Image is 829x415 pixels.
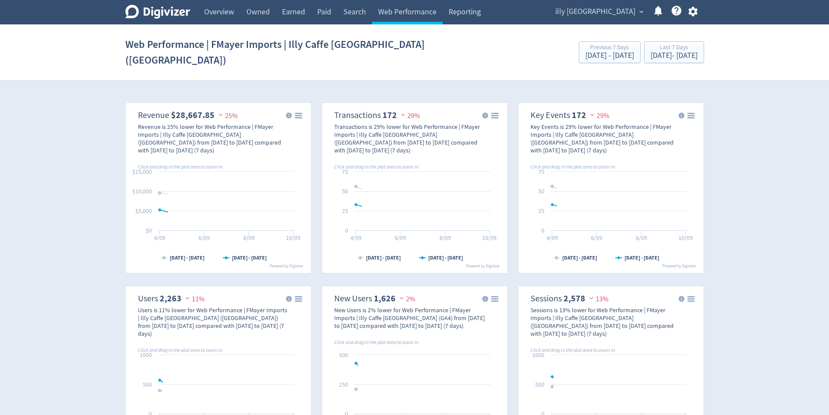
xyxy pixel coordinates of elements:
[334,293,372,304] dt: New Users
[552,5,646,19] button: illy [GEOGRAPHIC_DATA]
[585,44,634,52] div: Previous 7 Days
[138,347,222,354] i: Click and drag in the plot area to zoom in
[132,187,152,195] text: $10,000
[138,293,158,304] dt: Users
[138,163,222,170] i: Click and drag in the plot area to zoom in
[143,381,152,388] text: 500
[482,234,497,242] text: 10/09
[651,44,698,52] div: Last 7 Days
[339,381,348,388] text: 250
[138,306,289,337] div: Users is 11% lower for Web Performance | FMayer Imports | Illy Caffe [GEOGRAPHIC_DATA] ([GEOGRAPH...
[439,234,450,242] text: 8/09
[334,306,485,330] div: New Users is 2% lower for Web Performance | FMayer Imports | Illy Caffe [GEOGRAPHIC_DATA] (GA4) f...
[138,123,289,154] div: Revenue is 25% lower for Web Performance | FMayer Imports | Illy Caffe [GEOGRAPHIC_DATA] ([GEOGRA...
[135,207,152,215] text: $5,000
[216,111,225,118] img: negative-performance.svg
[286,234,300,242] text: 10/09
[345,226,348,234] text: 0
[232,254,266,261] text: [DATE] - [DATE]
[591,234,602,242] text: 6/09
[588,111,609,120] span: 29%
[334,339,419,346] i: Click and drag in the plot area to zoom in
[334,123,485,154] div: Transactions is 29% lower for Web Performance | FMayer Imports | Illy Caffe [GEOGRAPHIC_DATA] ([G...
[535,381,544,388] text: 500
[334,110,381,121] dt: Transactions
[587,295,608,304] span: 13%
[129,106,308,270] svg: Revenue $28,667.85 25%
[198,234,210,242] text: 6/09
[397,295,415,304] span: 2%
[564,293,585,304] strong: 2,578
[530,347,615,354] i: Click and drag in the plot area to zoom in
[374,293,396,304] strong: 1,626
[395,234,406,242] text: 6/09
[587,295,596,301] img: negative-performance.svg
[397,295,406,301] img: negative-performance.svg
[399,111,420,120] span: 29%
[644,41,704,63] button: Last 7 Days[DATE]- [DATE]
[555,5,635,19] span: illy [GEOGRAPHIC_DATA]
[530,306,681,337] div: Sessions is 13% lower for Web Performance | FMayer Imports | Illy Caffe [GEOGRAPHIC_DATA] ([GEOGR...
[342,187,348,195] text: 50
[138,110,169,121] dt: Revenue
[530,110,570,121] dt: Key Events
[530,163,615,170] i: Click and drag in the plot area to zoom in
[154,234,165,242] text: 4/09
[334,163,419,170] i: Click and drag in the plot area to zoom in
[530,293,562,304] dt: Sessions
[183,295,192,301] img: negative-performance.svg
[522,106,700,270] svg: Key Events 172 29%
[183,295,205,304] span: 11%
[538,187,544,195] text: 50
[635,234,647,242] text: 8/09
[678,234,693,242] text: 10/09
[350,234,362,242] text: 4/09
[538,207,544,215] text: 25
[541,226,544,234] text: 0
[547,234,558,242] text: 4/09
[562,254,597,261] text: [DATE] - [DATE]
[624,254,659,261] text: [DATE] - [DATE]
[170,254,205,261] text: [DATE] - [DATE]
[383,109,397,121] strong: 172
[466,263,500,269] text: Powered by Digivizer
[216,111,238,120] span: 25%
[638,8,645,16] span: expand_more
[171,109,215,121] strong: $28,667.85
[530,123,681,154] div: Key Events is 29% lower for Web Performance | FMayer Imports | Illy Caffe [GEOGRAPHIC_DATA] ([GEO...
[326,106,504,270] svg: Transactions 172 29%
[339,351,348,359] text: 500
[662,263,696,269] text: Powered by Digivizer
[160,293,181,304] strong: 2,263
[342,168,348,175] text: 75
[588,111,597,118] img: negative-performance.svg
[428,254,463,261] text: [DATE] - [DATE]
[538,168,544,175] text: 75
[342,207,348,215] text: 25
[366,254,401,261] text: [DATE] - [DATE]
[579,41,641,63] button: Previous 7 Days[DATE] - [DATE]
[532,351,544,359] text: 1000
[572,109,586,121] strong: 172
[140,351,152,359] text: 1000
[243,234,254,242] text: 8/09
[399,111,407,118] img: negative-performance.svg
[146,226,152,234] text: $0
[651,52,698,60] div: [DATE] - [DATE]
[132,168,152,175] text: $15,000
[125,30,473,74] h1: Web Performance | FMayer Imports | Illy Caffe [GEOGRAPHIC_DATA] ([GEOGRAPHIC_DATA])
[270,263,304,269] text: Powered by Digivizer
[585,52,634,60] div: [DATE] - [DATE]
